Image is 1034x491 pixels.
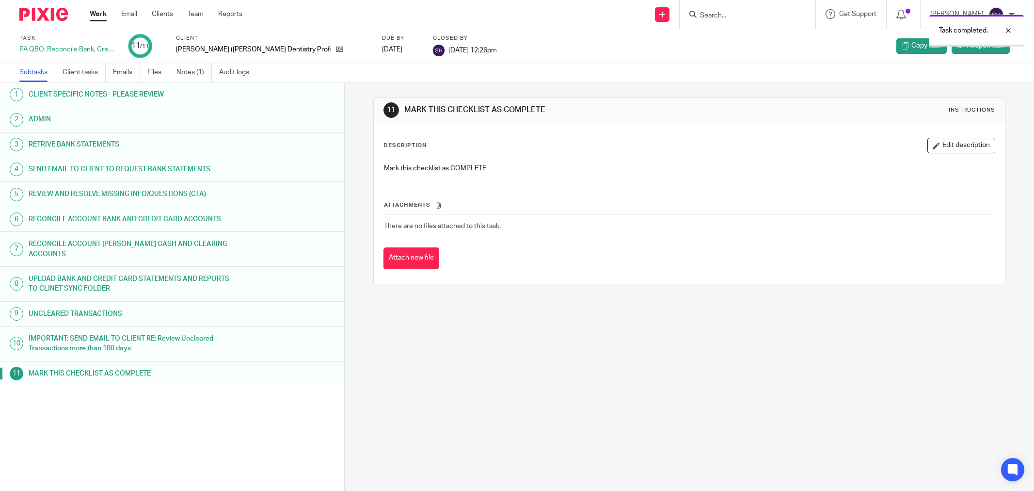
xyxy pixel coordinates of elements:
label: Client [176,34,370,42]
h1: CLIENT SPECIFIC NOTES - PLEASE REVIEW [29,87,233,102]
label: Due by [382,34,421,42]
h1: UPLOAD BANK AND CREDIT CARD STATEMENTS AND REPORTS TO CLINET SYNC FOLDER [29,272,233,296]
div: 6 [10,213,23,226]
h1: MARK THIS CHECKLIST AS COMPLETE [404,105,710,115]
p: [PERSON_NAME] ([PERSON_NAME] Dentistry Professional Corporation) [176,45,331,54]
div: 1 [10,88,23,101]
div: 3 [10,138,23,151]
div: 7 [10,243,23,256]
div: PA QBO: Reconcile Bank, Credit Card and Clearing [19,45,116,54]
h1: RECONCILE ACCOUNT [PERSON_NAME] CASH AND CLEARING ACCOUNTS [29,237,233,262]
button: Attach new file [383,247,439,269]
h1: RECONCILE ACCOUNT BANK AND CREDIT CARD ACCOUNTS [29,212,233,227]
a: Clients [152,9,173,19]
div: 11 [131,40,149,51]
a: Client tasks [63,63,106,82]
div: [DATE] [382,45,421,54]
h1: REVIEW AND RESOLVE MISSING INFO/QUESTIONS (CTA) [29,187,233,201]
span: Attachments [384,202,430,208]
div: 9 [10,307,23,321]
h1: MARK THIS CHECKLIST AS COMPLETE [29,366,233,381]
label: Task [19,34,116,42]
a: Reports [218,9,242,19]
span: There are no files attached to this task. [384,223,501,229]
p: Task completed. [939,26,988,35]
div: 11 [383,102,399,118]
div: 10 [10,337,23,350]
p: Description [383,142,427,149]
a: Subtasks [19,63,55,82]
img: Pixie [19,8,68,21]
div: Instructions [949,106,995,114]
p: Mark this checklist as COMPLETE [384,164,995,173]
h1: RETRIVE BANK STATEMENTS [29,137,233,152]
h1: SEND EMAIL TO CLIENT TO REQUEST BANK STATEMENTS [29,162,233,177]
h1: IMPORTANT: SEND EMAIL TO CLIENT RE: Review Uncleared Transactions more than 180 days [29,331,233,356]
a: Work [90,9,107,19]
div: 11 [10,367,23,380]
img: svg%3E [988,7,1004,22]
a: Audit logs [219,63,256,82]
h1: ADMIN [29,112,233,127]
small: /11 [140,44,149,49]
a: Files [147,63,169,82]
div: 2 [10,113,23,127]
a: Notes (1) [176,63,212,82]
div: 4 [10,163,23,176]
label: Closed by [433,34,497,42]
a: Team [188,9,204,19]
h1: UNCLEARED TRANSACTIONS [29,307,233,321]
a: Email [121,9,137,19]
div: 8 [10,277,23,291]
div: 5 [10,188,23,201]
span: [DATE] 12:26pm [448,47,497,53]
button: Edit description [927,138,995,153]
img: svg%3E [433,45,445,56]
a: Emails [113,63,140,82]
